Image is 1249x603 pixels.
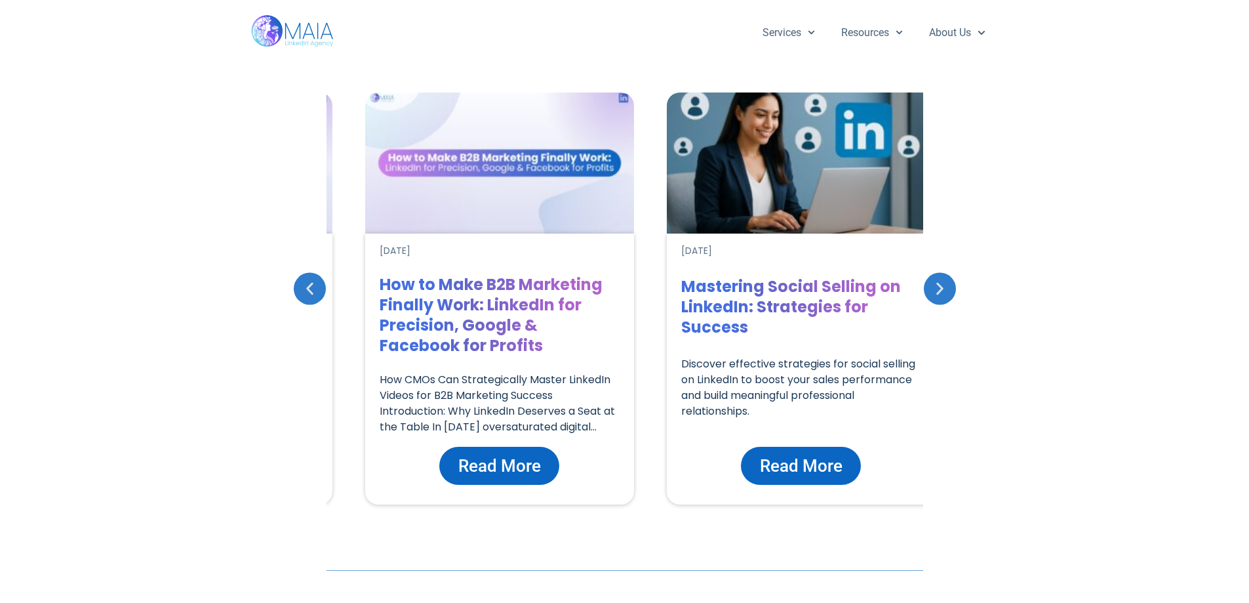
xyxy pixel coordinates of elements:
[681,356,921,433] div: Discover effective strategies for social selling on LinkedIn to boost your sales performance and ...
[924,272,956,304] div: Next slide
[352,79,647,518] div: 2 / 50
[749,16,999,50] nav: Menu
[916,16,998,50] a: About Us
[294,272,326,304] div: Previous slide
[749,16,828,50] a: Services
[380,244,410,257] time: [DATE]
[681,276,921,337] h1: Mastering Social Selling on LinkedIn: Strategies for Success
[828,16,916,50] a: Resources
[380,274,620,356] h1: How to Make B2B Marketing Finally Work: LinkedIn for Precision, Google & Facebook for Profits
[681,244,712,257] time: [DATE]
[681,244,712,258] a: [DATE]
[654,79,949,518] div: 3 / 50
[380,372,620,435] p: How CMOs Can Strategically Master LinkedIn Videos for B2B Marketing Success Introduction: Why Lin...
[741,447,861,485] a: Read More
[439,447,559,485] a: Read More
[458,453,541,478] span: Read More
[380,244,410,258] a: [DATE]
[760,453,843,478] span: Read More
